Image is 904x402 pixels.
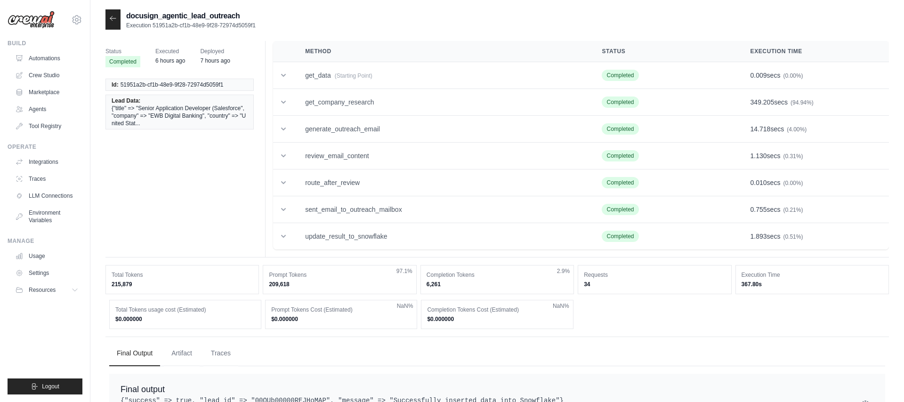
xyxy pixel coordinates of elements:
dt: Total Tokens usage cost (Estimated) [115,306,255,314]
button: Resources [11,282,82,297]
button: Logout [8,378,82,394]
a: Tool Registry [11,119,82,134]
td: secs [739,223,889,250]
span: Completed [602,177,638,188]
span: Completed [602,96,638,108]
td: get_data [294,62,590,89]
button: Artifact [164,341,200,366]
span: 0.010 [751,179,767,186]
th: Status [590,41,739,62]
a: Crew Studio [11,68,82,83]
span: Deployed [200,47,230,56]
td: secs [739,143,889,169]
span: 1.130 [751,152,767,160]
span: (0.00%) [783,180,803,186]
span: (0.00%) [783,72,803,79]
button: Traces [203,341,238,366]
dd: $0.000000 [115,315,255,323]
span: (0.21%) [783,207,803,213]
span: 1.893 [751,233,767,240]
dd: 215,879 [112,281,253,288]
dd: $0.000000 [271,315,411,323]
dd: 34 [584,281,725,288]
a: Automations [11,51,82,66]
span: NaN% [553,302,569,310]
span: Status [105,47,140,56]
span: (0.31%) [783,153,803,160]
td: get_company_research [294,89,590,116]
span: Completed [602,123,638,135]
td: update_result_to_snowflake [294,223,590,250]
button: Final Output [109,341,160,366]
dt: Requests [584,271,725,279]
span: 349.205 [751,98,775,106]
span: Executed [155,47,185,56]
span: 2.9% [557,267,570,275]
div: Operate [8,143,82,151]
td: secs [739,196,889,223]
td: secs [739,62,889,89]
th: Method [294,41,590,62]
dd: 209,618 [269,281,410,288]
span: 0.009 [751,72,767,79]
span: Completed [602,70,638,81]
span: Id: [112,81,119,88]
span: Completed [602,204,638,215]
span: NaN% [397,302,413,310]
dt: Prompt Tokens [269,271,410,279]
dt: Execution Time [742,271,883,279]
a: Agents [11,102,82,117]
span: 97.1% [396,267,412,275]
td: secs [739,169,889,196]
td: review_email_content [294,143,590,169]
dd: 6,261 [427,281,568,288]
span: Final output [121,385,165,394]
dt: Completion Tokens [427,271,568,279]
span: Completed [602,231,638,242]
div: Manage [8,237,82,245]
span: (94.94%) [791,99,814,106]
span: 14.718 [751,125,771,133]
a: Usage [11,249,82,264]
span: Resources [29,286,56,294]
dt: Completion Tokens Cost (Estimated) [427,306,567,314]
span: {"title" => "Senior Application Developer (Salesforce", "company" => "EWB Digital Banking", "coun... [112,105,248,127]
dd: 367.80s [742,281,883,288]
a: Integrations [11,154,82,169]
img: Logo [8,11,55,29]
dt: Prompt Tokens Cost (Estimated) [271,306,411,314]
span: (0.51%) [783,233,803,240]
span: Logout [42,383,59,390]
span: Completed [105,56,140,67]
span: Completed [602,150,638,161]
dd: $0.000000 [427,315,567,323]
span: (Starting Point) [335,72,372,79]
span: 0.755 [751,206,767,213]
a: Traces [11,171,82,186]
span: 51951a2b-cf1b-48e9-9f28-72974d5059f1 [121,81,224,88]
a: Environment Variables [11,205,82,228]
time: August 22, 2025 at 10:26 CDT [155,57,185,64]
a: Settings [11,265,82,281]
time: August 22, 2025 at 09:49 CDT [200,57,230,64]
td: generate_outreach_email [294,116,590,143]
span: Lead Data: [112,97,140,105]
th: Execution Time [739,41,889,62]
td: route_after_review [294,169,590,196]
td: sent_email_to_outreach_mailbox [294,196,590,223]
div: Build [8,40,82,47]
h2: docusign_agentic_lead_outreach [126,10,256,22]
td: secs [739,89,889,116]
p: Execution 51951a2b-cf1b-48e9-9f28-72974d5059f1 [126,22,256,29]
dt: Total Tokens [112,271,253,279]
span: (4.00%) [787,126,807,133]
a: LLM Connections [11,188,82,203]
td: secs [739,116,889,143]
a: Marketplace [11,85,82,100]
